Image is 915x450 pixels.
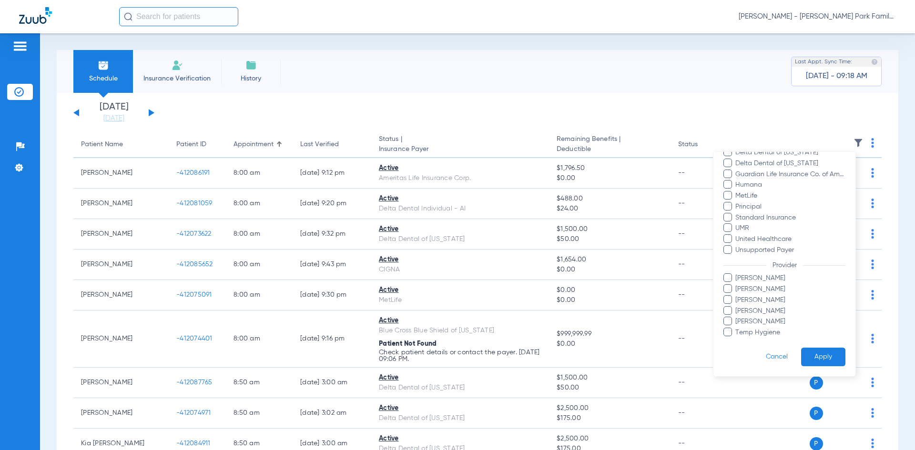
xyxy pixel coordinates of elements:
span: UMR [735,223,845,233]
span: Provider [766,262,803,269]
button: Cancel [752,348,801,366]
span: Delta Dental of [US_STATE] [735,159,845,169]
span: Principal [735,202,845,212]
span: Unsupported Payer [735,245,845,255]
span: Standard Insurance [735,213,845,223]
span: Humana [735,180,845,190]
span: MetLife [735,191,845,201]
span: [PERSON_NAME] [735,306,845,316]
span: Delta Dental of [US_STATE] [735,148,845,158]
span: [PERSON_NAME] [735,284,845,294]
span: Temp Hygiene [735,328,845,338]
span: United Healthcare [735,234,845,244]
span: [PERSON_NAME] [735,295,845,305]
span: [PERSON_NAME] [735,317,845,327]
span: Guardian Life Insurance Co. of America [735,170,845,180]
span: [PERSON_NAME] [735,273,845,283]
button: Apply [801,348,845,366]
